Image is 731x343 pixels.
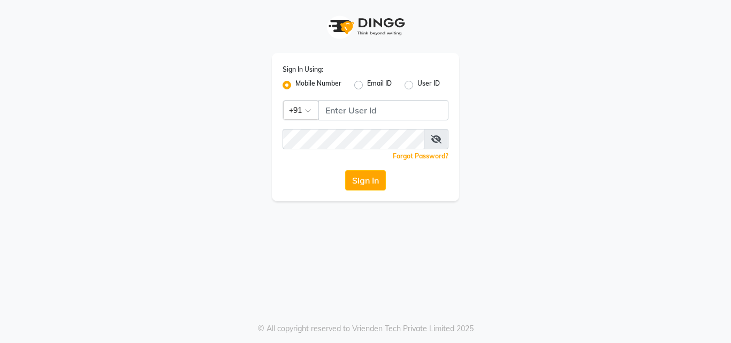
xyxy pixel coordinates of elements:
label: User ID [417,79,440,92]
label: Mobile Number [295,79,341,92]
input: Username [318,100,448,120]
label: Email ID [367,79,392,92]
img: logo1.svg [323,11,408,42]
label: Sign In Using: [283,65,323,74]
a: Forgot Password? [393,152,448,160]
button: Sign In [345,170,386,190]
input: Username [283,129,424,149]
